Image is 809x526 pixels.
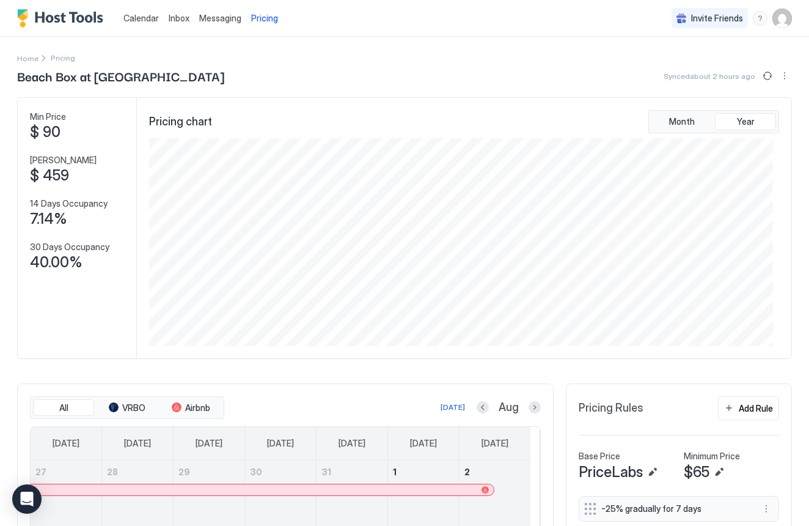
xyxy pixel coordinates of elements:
[339,438,365,449] span: [DATE]
[529,401,541,413] button: Next month
[199,12,241,24] a: Messaging
[326,427,378,460] a: Thursday
[30,210,67,228] span: 7.14%
[30,198,108,209] span: 14 Days Occupancy
[12,484,42,514] div: Open Intercom Messenger
[185,402,210,413] span: Airbnb
[149,115,212,129] span: Pricing chart
[477,401,489,413] button: Previous month
[178,467,190,477] span: 29
[684,463,709,481] span: $65
[393,467,397,477] span: 1
[760,69,775,83] button: Sync prices
[97,399,158,417] button: VRBO
[30,155,97,166] span: [PERSON_NAME]
[410,438,437,449] span: [DATE]
[317,461,387,483] a: July 31, 2025
[245,461,316,483] a: July 30, 2025
[777,69,792,83] button: More options
[255,427,306,460] a: Wednesday
[53,438,79,449] span: [DATE]
[691,13,743,24] span: Invite Friends
[469,427,521,460] a: Saturday
[33,399,94,417] button: All
[715,113,776,130] button: Year
[30,166,69,185] span: $ 459
[712,465,727,480] button: Edit
[169,13,189,23] span: Inbox
[464,467,470,477] span: 2
[40,427,92,460] a: Sunday
[123,12,159,24] a: Calendar
[398,427,449,460] a: Friday
[759,502,774,516] div: menu
[645,465,660,480] button: Edit
[35,467,46,477] span: 27
[579,463,643,481] span: PriceLabs
[388,461,459,483] a: August 1, 2025
[753,11,767,26] div: menu
[17,51,38,64] div: Breadcrumb
[601,503,747,514] span: -25% gradually for 7 days
[31,461,101,483] a: July 27, 2025
[17,67,224,85] span: Beach Box at [GEOGRAPHIC_DATA]
[481,438,508,449] span: [DATE]
[441,402,465,413] div: [DATE]
[267,438,294,449] span: [DATE]
[17,54,38,63] span: Home
[772,9,792,28] div: User profile
[459,461,530,483] a: August 2, 2025
[499,401,519,415] span: Aug
[737,116,755,127] span: Year
[651,113,712,130] button: Month
[199,13,241,23] span: Messaging
[160,399,221,417] button: Airbnb
[648,110,779,133] div: tab-group
[718,396,779,420] button: Add Rule
[684,451,740,462] span: Minimum Price
[122,402,145,413] span: VRBO
[30,242,109,253] span: 30 Days Occupancy
[17,9,109,28] a: Host Tools Logo
[777,69,792,83] div: menu
[251,13,278,24] span: Pricing
[59,402,68,413] span: All
[17,51,38,64] a: Home
[579,401,643,415] span: Pricing Rules
[579,451,620,462] span: Base Price
[107,467,118,477] span: 28
[102,461,173,483] a: July 28, 2025
[174,461,244,483] a: July 29, 2025
[196,438,222,449] span: [DATE]
[124,438,151,449] span: [DATE]
[30,111,66,122] span: Min Price
[183,427,235,460] a: Tuesday
[30,253,82,272] span: 40.00%
[123,13,159,23] span: Calendar
[30,123,60,141] span: $ 90
[250,467,262,477] span: 30
[51,53,75,62] span: Breadcrumb
[169,12,189,24] a: Inbox
[669,116,695,127] span: Month
[664,72,755,81] span: Synced about 2 hours ago
[321,467,331,477] span: 31
[439,400,467,415] button: [DATE]
[112,427,163,460] a: Monday
[759,502,774,516] button: More options
[739,402,773,415] div: Add Rule
[30,396,224,420] div: tab-group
